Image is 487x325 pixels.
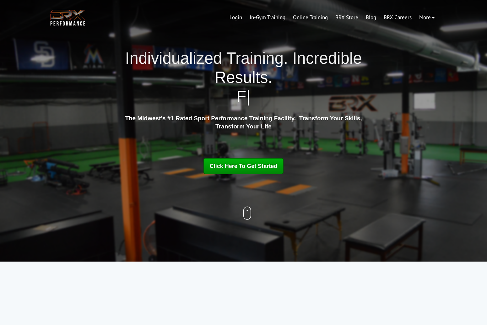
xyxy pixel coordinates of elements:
[123,49,365,106] h1: Individualized Training. Incredible Results.
[236,88,246,106] span: F
[246,10,289,25] a: In-Gym Training
[332,10,362,25] a: BRX Store
[415,10,438,25] a: More
[289,10,332,25] a: Online Training
[203,158,284,174] a: Click Here To Get Started
[210,163,278,169] span: Click Here To Get Started
[49,8,87,27] img: BRX Transparent Logo-2
[226,10,438,25] div: Navigation Menu
[226,10,246,25] a: Login
[246,88,250,106] span: |
[362,10,380,25] a: Blog
[380,10,415,25] a: BRX Careers
[125,115,362,130] strong: The Midwest's #1 Rated Sport Performance Training Facility. Transform Your Skills, Transform Your...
